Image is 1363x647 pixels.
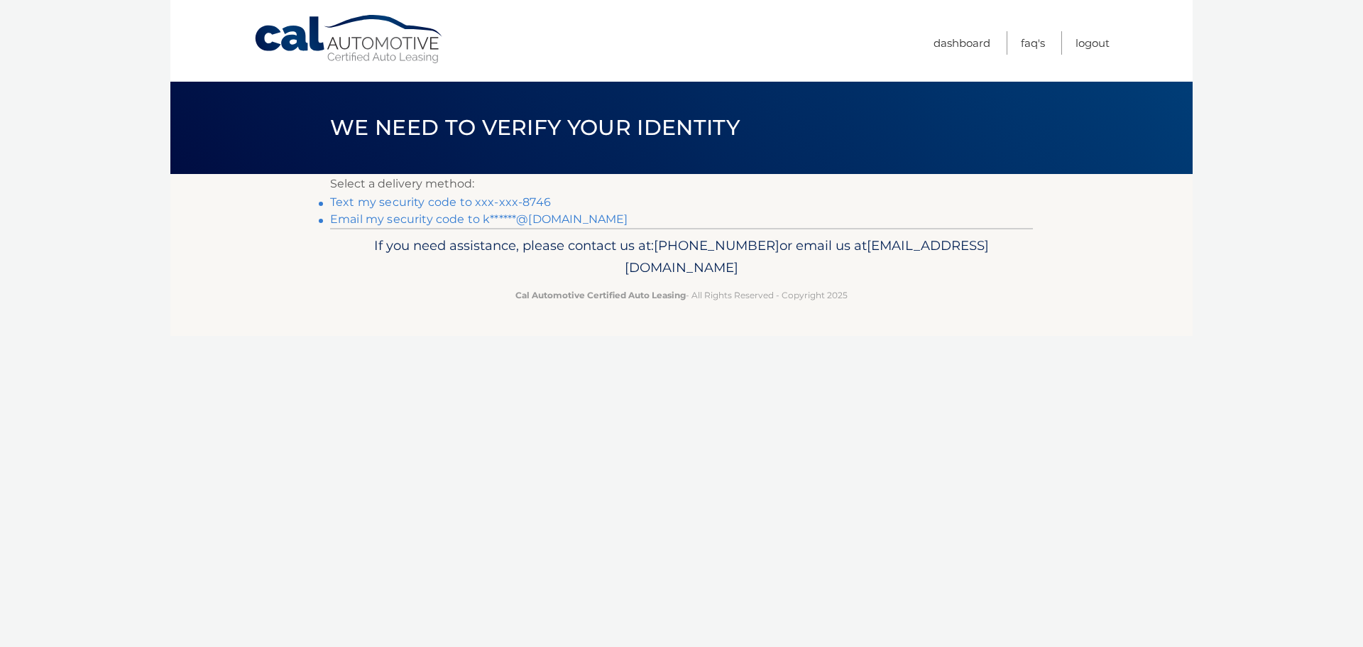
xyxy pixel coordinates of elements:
p: Select a delivery method: [330,174,1033,194]
a: Cal Automotive [253,14,445,65]
p: - All Rights Reserved - Copyright 2025 [339,288,1024,303]
a: Dashboard [934,31,990,55]
a: Email my security code to k******@[DOMAIN_NAME] [330,212,628,226]
strong: Cal Automotive Certified Auto Leasing [515,290,686,300]
p: If you need assistance, please contact us at: or email us at [339,234,1024,280]
a: FAQ's [1021,31,1045,55]
span: [PHONE_NUMBER] [654,237,779,254]
span: We need to verify your identity [330,114,740,141]
a: Text my security code to xxx-xxx-8746 [330,195,551,209]
a: Logout [1075,31,1110,55]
